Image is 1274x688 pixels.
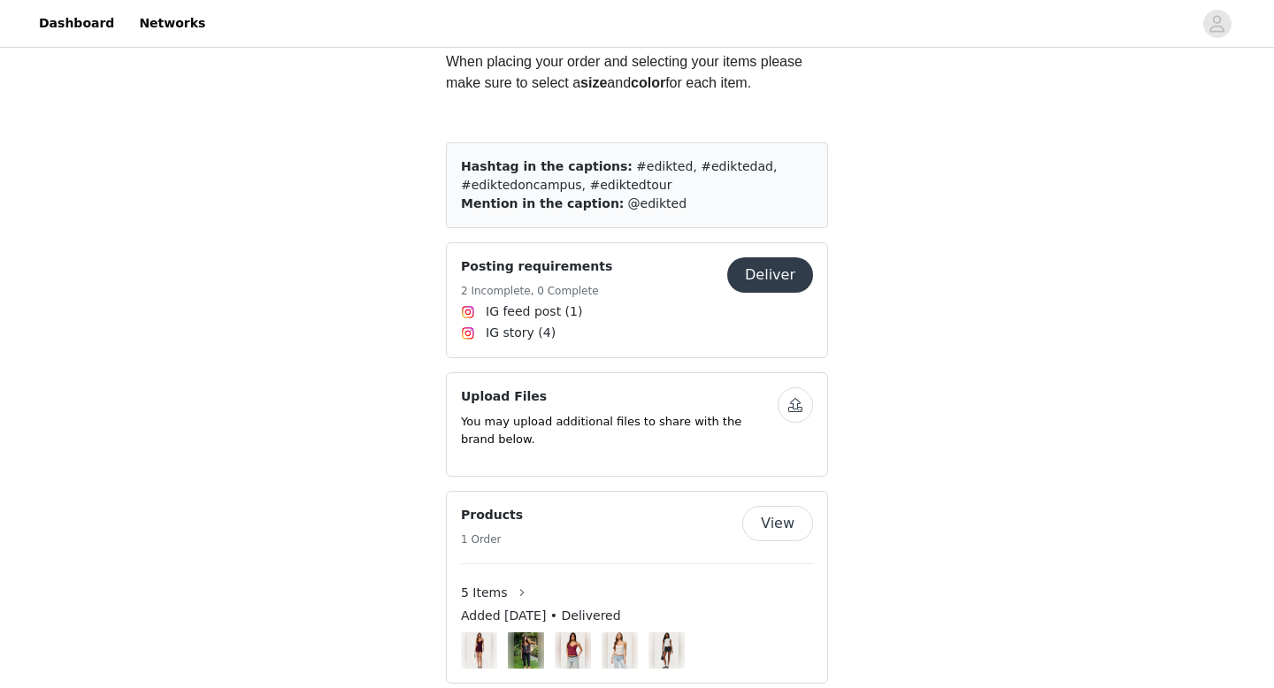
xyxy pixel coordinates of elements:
img: Jesika Sweetheart Halter Top [608,632,632,669]
img: Layered Bra Cowl Neck Mini Dress [467,632,491,669]
img: Instagram Icon [461,326,475,340]
span: Hashtag in the captions: [461,159,633,173]
img: Contrast Polka Dot Cupped Chiffon Top [514,632,538,669]
h4: Products [461,506,523,524]
a: Dashboard [28,4,125,43]
img: Camelia Denim Mini Skort [655,632,679,669]
img: Image Background Blur [649,628,685,673]
button: View [742,506,813,541]
span: @edikted [628,196,687,210]
span: When placing your order and selecting your items please make sure to select a and for each item. [446,54,806,90]
strong: color [631,75,665,90]
img: Image Background Blur [508,628,544,673]
img: Image Background Blur [602,628,638,673]
div: Products [446,491,828,684]
strong: size [580,75,607,90]
img: Instagram Icon [461,305,475,319]
button: Deliver [727,257,813,293]
img: Image Background Blur [555,628,591,673]
img: Image Background Blur [461,628,497,673]
div: Posting requirements [446,242,828,358]
h4: Upload Files [461,387,778,406]
span: Added [DATE] • Delivered [461,607,621,625]
span: IG feed post (1) [486,302,582,321]
img: Glendon Babydoll Top [561,632,585,669]
p: You may upload additional files to share with the brand below. [461,413,778,447]
h4: Posting requirements [461,257,612,276]
span: Mention in the caption: [461,196,624,210]
span: 5 Items [461,584,508,602]
div: avatar [1209,10,1225,38]
h5: 2 Incomplete, 0 Complete [461,283,612,299]
a: Networks [128,4,216,43]
span: IG story (4) [486,324,556,342]
h5: 1 Order [461,531,523,547]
